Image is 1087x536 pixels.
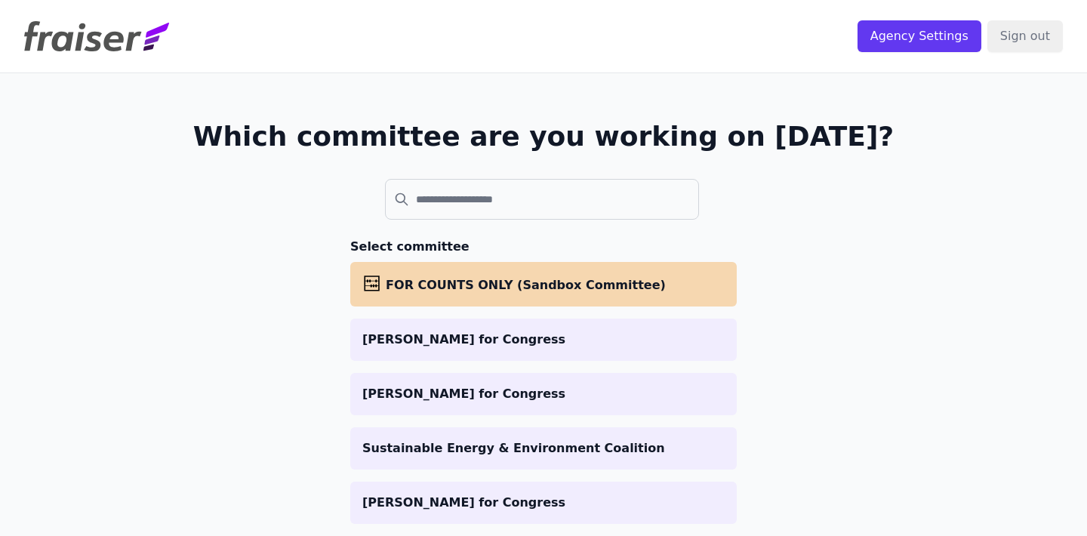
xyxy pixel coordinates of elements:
[350,238,737,256] h3: Select committee
[362,385,725,403] p: [PERSON_NAME] for Congress
[362,494,725,512] p: [PERSON_NAME] for Congress
[350,262,737,307] a: FOR COUNTS ONLY (Sandbox Committee)
[193,122,895,152] h1: Which committee are you working on [DATE]?
[858,20,981,52] input: Agency Settings
[987,20,1063,52] input: Sign out
[350,373,737,415] a: [PERSON_NAME] for Congress
[350,482,737,524] a: [PERSON_NAME] for Congress
[362,439,725,457] p: Sustainable Energy & Environment Coalition
[386,278,666,292] span: FOR COUNTS ONLY (Sandbox Committee)
[350,319,737,361] a: [PERSON_NAME] for Congress
[24,21,169,51] img: Fraiser Logo
[350,427,737,470] a: Sustainable Energy & Environment Coalition
[362,331,725,349] p: [PERSON_NAME] for Congress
